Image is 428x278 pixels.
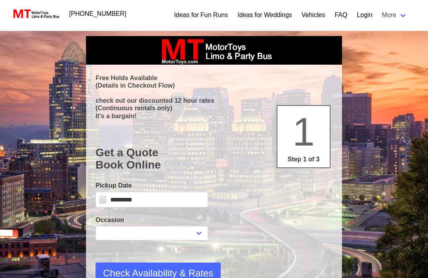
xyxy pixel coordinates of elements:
[11,8,60,19] img: MotorToys Logo
[237,10,292,20] a: Ideas for Weddings
[96,82,332,89] p: (Details in Checkout Flow)
[96,112,332,120] p: It's a bargain!
[377,7,412,23] a: More
[96,146,332,171] h1: Get a Quote Book Online
[96,104,332,112] p: (Continuous rentals only)
[96,97,332,104] p: check out our discounted 12 hour rates
[302,10,325,20] a: Vehicles
[96,215,208,225] label: Occasion
[357,10,372,20] a: Login
[334,10,347,20] a: FAQ
[174,10,228,20] a: Ideas for Fun Runs
[96,74,332,82] p: Free Holds Available
[292,109,315,154] span: 1
[155,36,273,65] img: box_logo_brand.jpeg
[65,6,131,22] a: [PHONE_NUMBER]
[281,155,327,164] p: Step 1 of 3
[96,181,208,190] label: Pickup Date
